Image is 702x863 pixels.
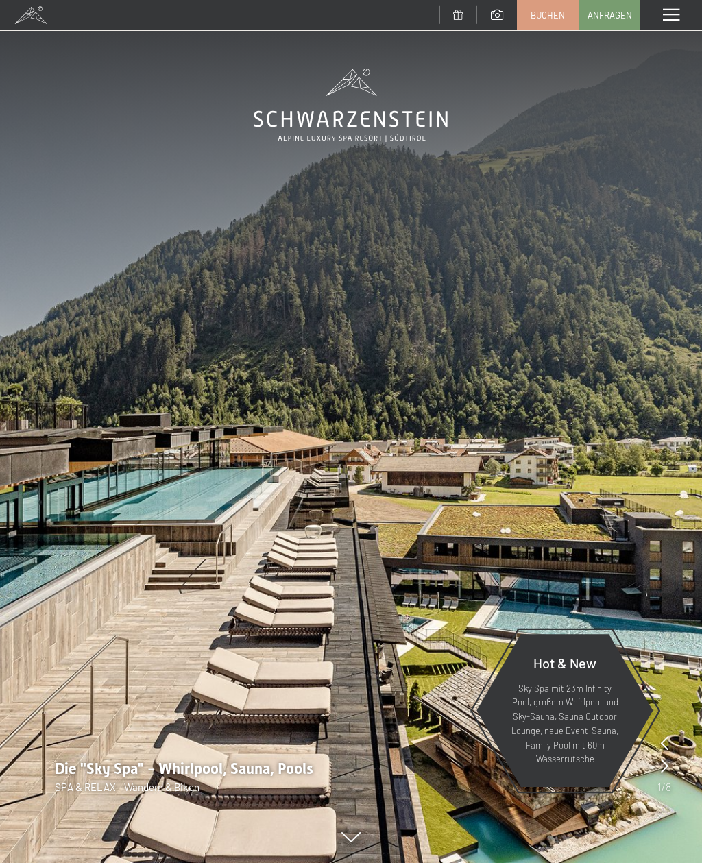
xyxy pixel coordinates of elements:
p: Sky Spa mit 23m Infinity Pool, großem Whirlpool und Sky-Sauna, Sauna Outdoor Lounge, neue Event-S... [510,681,620,767]
span: Anfragen [588,9,632,21]
a: Buchen [518,1,578,29]
span: SPA & RELAX - Wandern & Biken [55,781,199,793]
span: Hot & New [533,655,596,671]
span: 8 [666,779,671,794]
a: Anfragen [579,1,640,29]
a: Hot & New Sky Spa mit 23m Infinity Pool, großem Whirlpool und Sky-Sauna, Sauna Outdoor Lounge, ne... [476,633,654,788]
span: Buchen [531,9,565,21]
span: / [662,779,666,794]
span: Die "Sky Spa" - Whirlpool, Sauna, Pools [55,760,313,777]
span: 1 [657,779,662,794]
